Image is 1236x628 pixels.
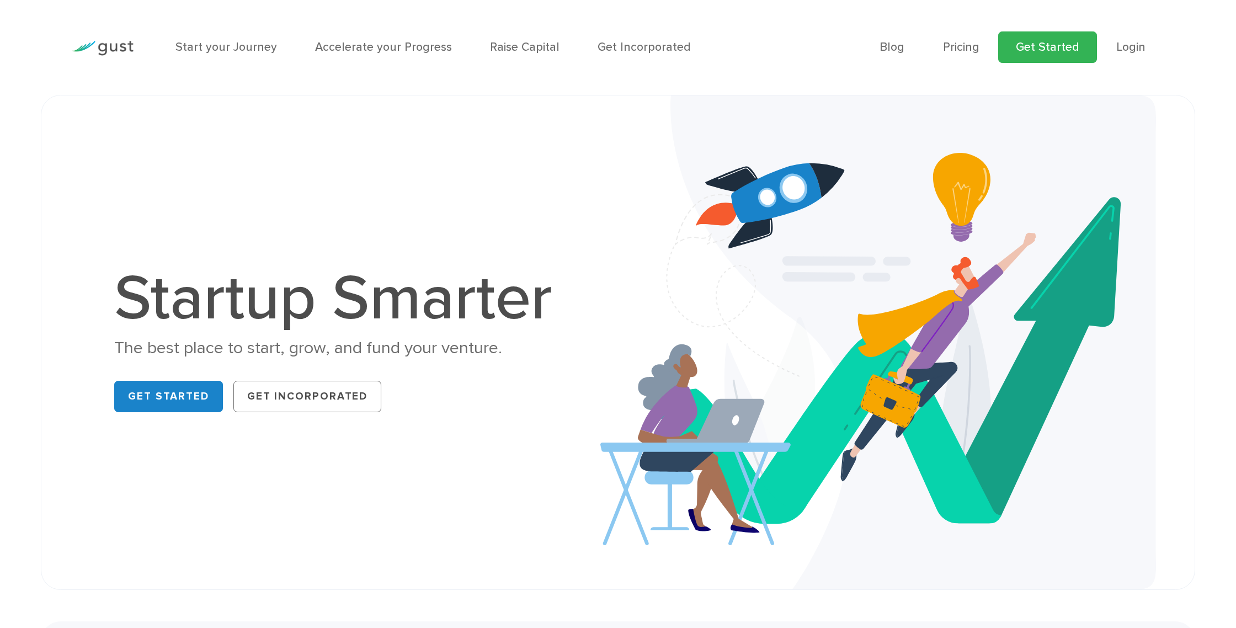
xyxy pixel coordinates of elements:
img: Startup Smarter Hero [600,95,1156,589]
h1: Startup Smarter [114,267,568,330]
a: Get Started [114,381,223,412]
a: Raise Capital [490,40,560,54]
a: Accelerate your Progress [315,40,452,54]
a: Get Incorporated [598,40,691,54]
a: Blog [880,40,904,54]
a: Get Incorporated [233,381,381,412]
a: Start your Journey [175,40,277,54]
a: Get Started [998,31,1097,63]
a: Pricing [943,40,979,54]
a: Login [1116,40,1146,54]
div: The best place to start, grow, and fund your venture. [114,337,568,360]
img: Gust Logo [72,41,134,56]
